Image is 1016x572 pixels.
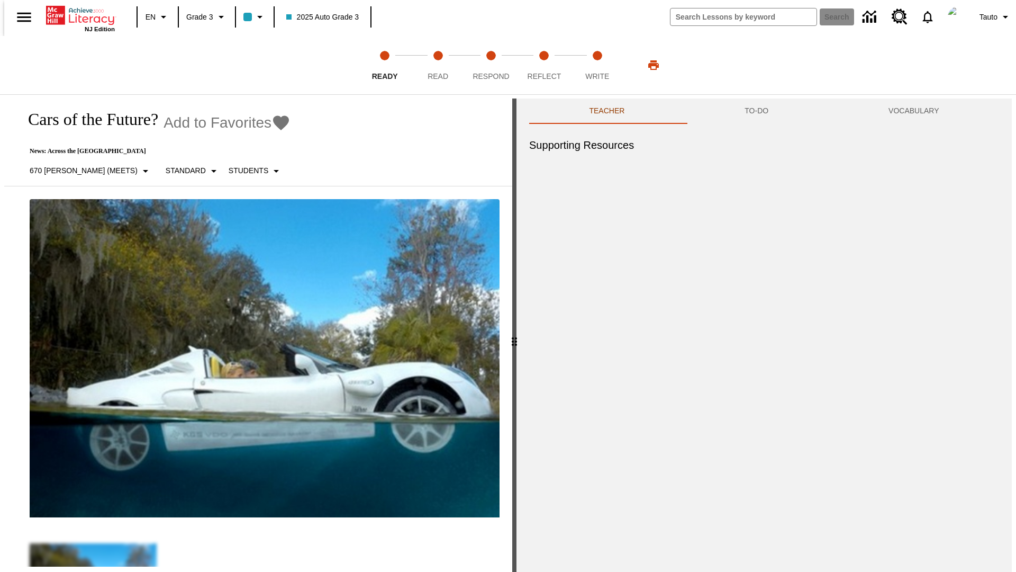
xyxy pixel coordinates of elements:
div: Instructional Panel Tabs [529,99,999,124]
button: Teacher [529,99,685,124]
p: 670 [PERSON_NAME] (Meets) [30,165,138,176]
button: VOCABULARY [829,99,999,124]
span: Grade 3 [186,12,213,23]
input: search field [670,8,817,25]
h1: Cars of the Future? [17,110,158,129]
button: Reflect step 4 of 5 [513,36,575,94]
a: Data Center [856,3,885,32]
p: News: Across the [GEOGRAPHIC_DATA] [17,147,291,155]
button: Grade: Grade 3, Select a grade [182,7,232,26]
div: Press Enter or Spacebar and then press right and left arrow keys to move the slider [512,99,516,572]
button: TO-DO [685,99,829,124]
span: NJ Edition [85,26,115,32]
p: Standard [166,165,206,176]
button: Print [637,56,670,75]
button: Scaffolds, Standard [161,162,224,181]
button: Select a new avatar [941,3,975,31]
div: reading [4,99,512,567]
button: Ready step 1 of 5 [354,36,415,94]
img: avatar image [948,6,969,28]
button: Profile/Settings [975,7,1016,26]
h6: Supporting Resources [529,137,999,154]
button: Select Lexile, 670 Lexile (Meets) [25,162,156,181]
span: EN [146,12,156,23]
a: Notifications [914,3,941,31]
button: Open side menu [8,2,40,33]
span: Add to Favorites [164,114,271,131]
span: Read [428,72,448,81]
span: Reflect [528,72,561,81]
a: Resource Center, Will open in new tab [885,3,914,31]
div: activity [516,99,1012,572]
span: Tauto [979,12,997,23]
button: Class color is light blue. Change class color [239,7,270,26]
button: Respond step 3 of 5 [460,36,522,94]
p: Students [229,165,268,176]
div: Home [46,4,115,32]
span: Respond [473,72,509,81]
span: Ready [372,72,398,81]
img: High-tech automobile treading water. [30,199,500,517]
button: Language: EN, Select a language [141,7,175,26]
span: Write [585,72,609,81]
button: Write step 5 of 5 [567,36,628,94]
span: 2025 Auto Grade 3 [286,12,359,23]
button: Add to Favorites - Cars of the Future? [164,113,291,132]
button: Select Student [224,162,287,181]
button: Read step 2 of 5 [407,36,468,94]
